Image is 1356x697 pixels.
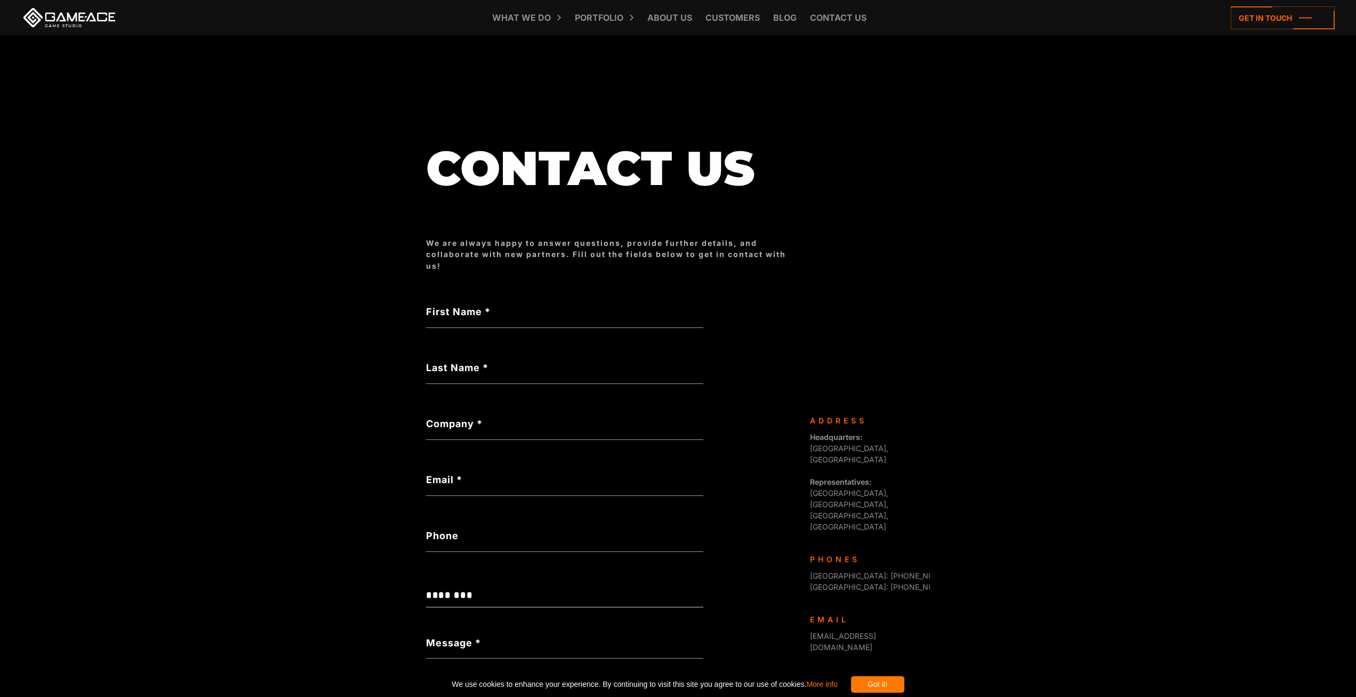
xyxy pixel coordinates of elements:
[810,582,957,591] span: [GEOGRAPHIC_DATA]: [PHONE_NUMBER]
[452,676,837,693] span: We use cookies to enhance your experience. By continuing to visit this site you agree to our use ...
[810,477,872,486] strong: Representatives:
[426,360,703,375] label: Last Name *
[810,554,922,565] div: Phones
[810,477,888,531] span: [GEOGRAPHIC_DATA], [GEOGRAPHIC_DATA], [GEOGRAPHIC_DATA], [GEOGRAPHIC_DATA]
[426,416,703,431] label: Company *
[426,472,703,487] label: Email *
[1231,6,1335,29] a: Get in touch
[426,237,799,271] div: We are always happy to answer questions, provide further details, and collaborate with new partne...
[810,415,922,426] div: Address
[851,676,904,693] div: Got it!
[806,680,837,688] a: More info
[426,528,703,543] label: Phone
[810,432,863,442] strong: Headquarters:
[810,571,957,580] span: [GEOGRAPHIC_DATA]: [PHONE_NUMBER]
[810,432,888,464] span: [GEOGRAPHIC_DATA], [GEOGRAPHIC_DATA]
[810,631,876,652] a: [EMAIL_ADDRESS][DOMAIN_NAME]
[810,614,922,625] div: Email
[426,636,481,650] label: Message *
[426,305,703,319] label: First Name *
[426,142,799,195] h1: Contact us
